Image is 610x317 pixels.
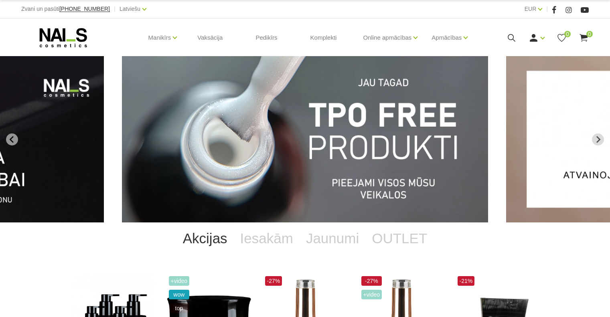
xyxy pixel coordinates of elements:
[300,222,365,254] a: Jaunumi
[458,276,475,286] span: -21%
[176,222,234,254] a: Akcijas
[59,6,110,12] a: [PHONE_NUMBER]
[114,4,116,14] span: |
[122,56,488,222] li: 1 of 12
[234,222,300,254] a: Iesakām
[265,276,282,286] span: -27%
[191,18,229,57] a: Vaksācija
[169,290,190,299] span: wow
[304,18,343,57] a: Komplekti
[432,22,462,54] a: Apmācības
[525,4,537,14] a: EUR
[564,31,571,37] span: 0
[6,133,18,145] button: Go to last slide
[169,303,190,313] span: top
[557,33,567,43] a: 0
[365,222,434,254] a: OUTLET
[21,4,110,14] div: Zvani un pasūti
[592,133,604,145] button: Next slide
[361,276,382,286] span: -27%
[120,4,140,14] a: Latviešu
[546,4,548,14] span: |
[579,33,589,43] a: 0
[169,276,190,286] span: +Video
[586,31,593,37] span: 0
[148,22,171,54] a: Manikīrs
[363,22,411,54] a: Online apmācības
[361,290,382,299] span: +Video
[249,18,284,57] a: Pedikīrs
